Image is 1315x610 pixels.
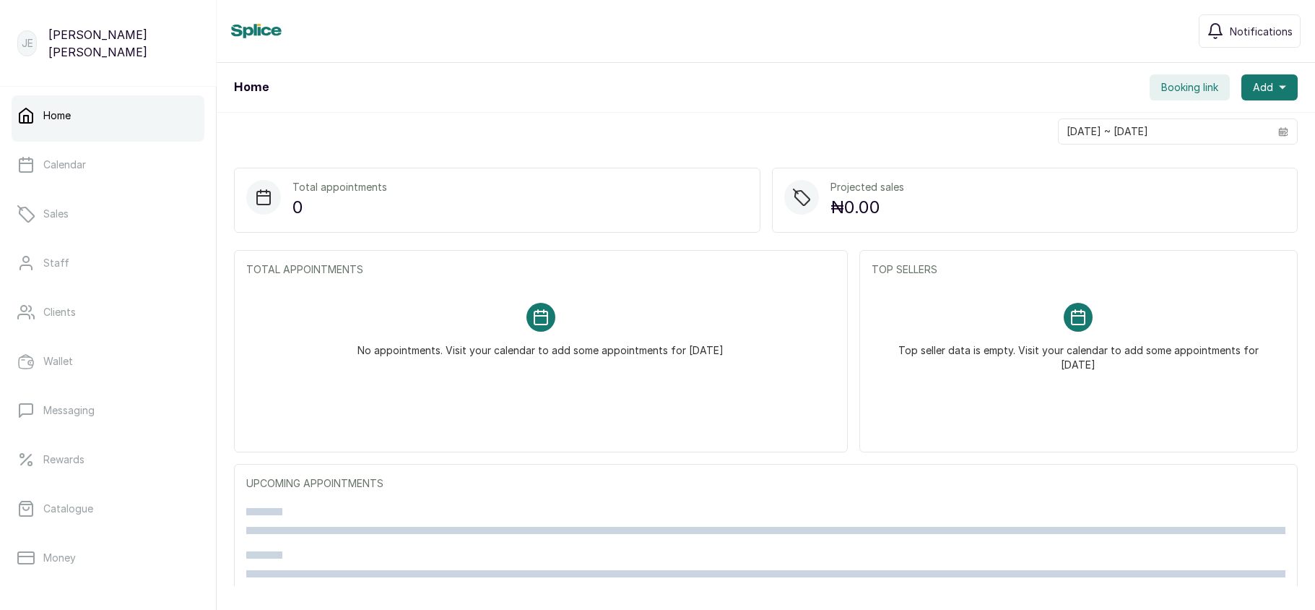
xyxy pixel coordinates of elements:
[830,180,904,194] p: Projected sales
[1278,126,1288,137] svg: calendar
[830,194,904,220] p: ₦0.00
[43,354,73,369] p: Wallet
[43,207,69,221] p: Sales
[43,502,93,516] p: Catalogue
[234,79,269,96] h1: Home
[48,26,199,61] p: [PERSON_NAME] [PERSON_NAME]
[1230,24,1293,39] span: Notifications
[1059,119,1270,144] input: Select date
[43,108,71,123] p: Home
[12,145,204,185] a: Calendar
[246,476,1285,491] p: UPCOMING APPOINTMENTS
[12,243,204,283] a: Staff
[43,158,86,172] p: Calendar
[1199,14,1301,48] button: Notifications
[12,95,204,136] a: Home
[43,551,76,565] p: Money
[889,332,1268,372] p: Top seller data is empty. Visit your calendar to add some appointments for [DATE]
[22,36,33,51] p: JE
[12,489,204,529] a: Catalogue
[12,194,204,234] a: Sales
[43,403,95,418] p: Messaging
[872,262,1285,277] p: TOP SELLERS
[292,180,387,194] p: Total appointments
[12,538,204,578] a: Money
[43,256,69,270] p: Staff
[12,341,204,382] a: Wallet
[43,452,84,467] p: Rewards
[1241,74,1298,100] button: Add
[12,439,204,480] a: Rewards
[292,194,387,220] p: 0
[1161,80,1218,95] span: Booking link
[43,305,76,319] p: Clients
[357,332,724,358] p: No appointments. Visit your calendar to add some appointments for [DATE]
[12,292,204,332] a: Clients
[1150,74,1230,100] button: Booking link
[246,262,836,277] p: TOTAL APPOINTMENTS
[1253,80,1273,95] span: Add
[12,390,204,431] a: Messaging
